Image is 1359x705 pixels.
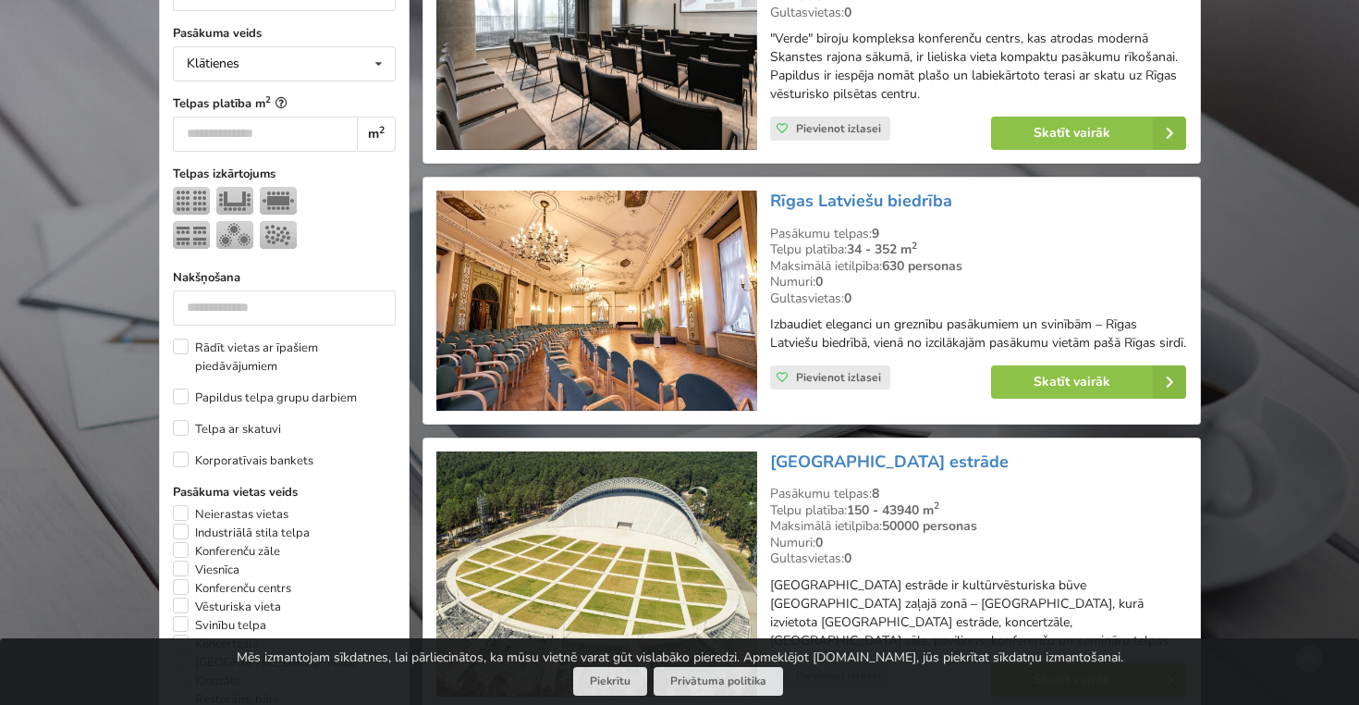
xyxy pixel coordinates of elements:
div: m [357,117,395,152]
label: Korporatīvais bankets [173,451,313,470]
strong: 9 [872,225,879,242]
p: [GEOGRAPHIC_DATA] estrāde ir kultūrvēsturiska būve [GEOGRAPHIC_DATA] zaļajā zonā – [GEOGRAPHIC_DA... [770,576,1186,650]
div: Gultasvietas: [770,5,1186,21]
img: Vēsturiska vieta | Rīga | Rīgas Latviešu biedrība [436,191,757,411]
sup: 2 [912,239,917,253]
label: Telpas izkārtojums [173,165,396,183]
div: Gultasvietas: [770,291,1186,307]
p: Izbaudiet eleganci un greznību pasākumiem un svinībām – Rīgas Latviešu biedrībā, vienā no izcilāk... [770,315,1186,352]
label: Pasākuma vietas veids [173,483,396,501]
a: Rīgas Latviešu biedrība [770,190,952,212]
div: Telpu platība: [770,241,1186,258]
strong: 34 - 352 m [847,241,917,258]
strong: 150 - 43940 m [847,501,939,519]
div: Klātienes [187,57,239,70]
sup: 2 [379,123,385,137]
label: Pasākuma veids [173,24,396,43]
img: U-Veids [216,187,253,215]
a: Privātuma politika [654,667,783,696]
div: Maksimālā ietilpība: [770,258,1186,275]
sup: 2 [934,499,939,513]
strong: 0 [844,290,851,307]
label: Konferenču centrs [173,579,291,598]
strong: 630 personas [882,257,962,275]
sup: 2 [265,93,271,105]
img: Bankets [216,221,253,249]
img: Pieņemšana [260,221,297,249]
div: Pasākumu telpas: [770,226,1186,242]
strong: 8 [872,485,879,502]
img: Koncertzāle | Rīga | Mežaparka Lielā estrāde [436,451,757,697]
strong: 0 [844,4,851,21]
label: Papildus telpa grupu darbiem [173,389,357,407]
strong: 0 [815,273,823,291]
label: Vēsturiska vieta [173,598,281,616]
label: Nakšņošana [173,268,396,287]
label: Koncertzāle [173,635,259,653]
span: Pievienot izlasei [796,370,881,385]
div: Numuri: [770,274,1186,291]
a: [GEOGRAPHIC_DATA] estrāde [770,451,1009,473]
a: Skatīt vairāk [991,117,1186,150]
label: Rādīt vietas ar īpašiem piedāvājumiem [173,339,396,376]
img: Sapulce [260,187,297,215]
label: Industriālā stila telpa [173,524,310,542]
div: Telpu platība: [770,502,1186,519]
label: Telpas platība m [173,94,396,113]
div: Pasākumu telpas: [770,486,1186,502]
div: Numuri: [770,535,1186,551]
label: Svinību telpa [173,616,266,635]
a: Skatīt vairāk [991,365,1186,399]
div: Gultasvietas: [770,550,1186,567]
strong: 0 [844,550,851,567]
button: Piekrītu [573,667,647,696]
label: Telpa ar skatuvi [173,420,281,439]
label: Neierastas vietas [173,505,288,524]
label: Viesnīca [173,561,239,579]
img: Teātris [173,187,210,215]
div: Maksimālā ietilpība: [770,518,1186,535]
p: "Verde" biroju kompleksa konferenču centrs, kas atrodas modernā Skanstes rajona sākumā, ir lielis... [770,30,1186,104]
label: Konferenču zāle [173,542,280,561]
strong: 50000 personas [882,517,977,535]
strong: 0 [815,534,823,551]
span: Pievienot izlasei [796,121,881,136]
img: Klase [173,221,210,249]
